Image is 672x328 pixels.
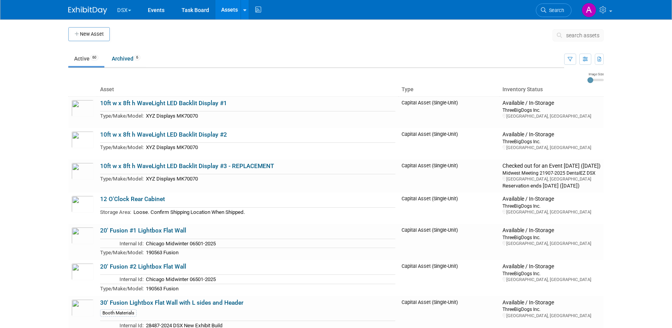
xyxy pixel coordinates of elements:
[100,309,137,317] div: Booth Materials
[502,227,601,234] div: Available / In-Storage
[502,131,601,138] div: Available / In-Storage
[100,209,131,215] span: Storage Area:
[134,55,140,61] span: 6
[90,55,99,61] span: 60
[502,277,601,283] div: [GEOGRAPHIC_DATA], [GEOGRAPHIC_DATA]
[144,111,395,120] td: XYZ Displays MK70070
[100,111,144,120] td: Type/Make/Model:
[536,3,572,17] a: Search
[502,107,601,113] div: ThreeBigDogs Inc.
[68,27,110,41] button: New Asset
[502,263,601,270] div: Available / In-Storage
[398,96,499,128] td: Capital Asset (Single-Unit)
[100,227,186,234] a: 20' Fusion #1 Lightbox Flat Wall
[398,260,499,296] td: Capital Asset (Single-Unit)
[100,131,227,138] a: 10ft w x 8ft h WaveLight LED Backlit Display #2
[97,83,398,96] th: Asset
[144,284,395,293] td: 190563 Fusion
[502,182,601,189] div: Reservation ends [DATE] ([DATE])
[100,248,144,257] td: Type/Make/Model:
[144,174,395,183] td: XYZ Displays MK70070
[502,113,601,119] div: [GEOGRAPHIC_DATA], [GEOGRAPHIC_DATA]
[502,100,601,107] div: Available / In-Storage
[144,239,395,248] td: Chicago Midwinter 06501-2025
[131,207,395,216] td: Loose. Confirm Shipping Location When Shipped.
[566,32,599,38] span: search assets
[144,143,395,152] td: XYZ Displays MK70070
[502,196,601,203] div: Available / In-Storage
[100,196,165,203] a: 12 O'Clock Rear Cabinet
[100,284,144,293] td: Type/Make/Model:
[398,224,499,260] td: Capital Asset (Single-Unit)
[398,128,499,160] td: Capital Asset (Single-Unit)
[502,241,601,246] div: [GEOGRAPHIC_DATA], [GEOGRAPHIC_DATA]
[398,160,499,193] td: Capital Asset (Single-Unit)
[502,234,601,241] div: ThreeBigDogs Inc.
[502,203,601,209] div: ThreeBigDogs Inc.
[398,83,499,96] th: Type
[546,7,564,13] span: Search
[587,72,604,76] div: Image Size
[100,263,186,270] a: 20' Fusion #2 Lightbox Flat Wall
[68,51,104,66] a: Active60
[144,248,395,257] td: 190563 Fusion
[106,51,146,66] a: Archived6
[502,306,601,312] div: ThreeBigDogs Inc.
[502,270,601,277] div: ThreeBigDogs Inc.
[68,7,107,14] img: ExhibitDay
[502,299,601,306] div: Available / In-Storage
[502,209,601,215] div: [GEOGRAPHIC_DATA], [GEOGRAPHIC_DATA]
[502,145,601,151] div: [GEOGRAPHIC_DATA], [GEOGRAPHIC_DATA]
[502,313,601,319] div: [GEOGRAPHIC_DATA], [GEOGRAPHIC_DATA]
[100,239,144,248] td: Internal Id:
[502,170,601,176] div: Midwest Meeting 21907-2025 DentalEZ DSX
[100,275,144,284] td: Internal Id:
[100,163,274,170] a: 10ft w x 8ft h WaveLight LED Backlit Display #3 - REPLACEMENT
[100,299,243,306] a: 30' Fusion Lightbox Flat Wall with L sides and Header
[502,138,601,145] div: ThreeBigDogs Inc.
[502,176,601,182] div: [GEOGRAPHIC_DATA], [GEOGRAPHIC_DATA]
[144,275,395,284] td: Chicago Midwinter 06501-2025
[552,29,604,42] button: search assets
[502,163,601,170] div: Checked out for an Event [DATE] ([DATE])
[582,3,596,17] img: Art Stewart
[100,100,227,107] a: 10ft w x 8ft h WaveLight LED Backlit Display #1
[398,193,499,224] td: Capital Asset (Single-Unit)
[100,174,144,183] td: Type/Make/Model:
[100,143,144,152] td: Type/Make/Model:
